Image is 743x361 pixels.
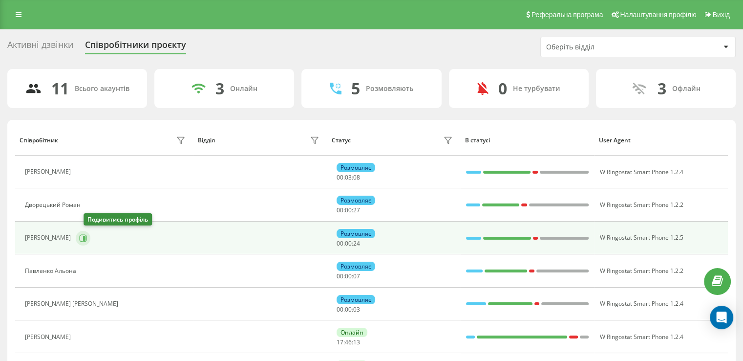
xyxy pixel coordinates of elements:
[353,272,360,280] span: 07
[215,79,224,98] div: 3
[710,306,733,329] div: Open Intercom Messenger
[25,334,73,340] div: [PERSON_NAME]
[337,239,343,248] span: 00
[657,79,666,98] div: 3
[337,262,375,271] div: Розмовляє
[337,328,367,337] div: Онлайн
[345,206,352,214] span: 00
[25,234,73,241] div: [PERSON_NAME]
[620,11,696,19] span: Налаштування профілю
[7,40,73,55] div: Активні дзвінки
[337,339,360,346] div: : :
[337,173,343,181] span: 00
[198,137,215,144] div: Відділ
[230,85,257,93] div: Онлайн
[672,85,700,93] div: Офлайн
[75,85,129,93] div: Всього акаунтів
[353,173,360,181] span: 08
[25,168,73,175] div: [PERSON_NAME]
[337,272,343,280] span: 00
[337,206,343,214] span: 00
[25,202,83,208] div: Дворецький Роман
[332,137,351,144] div: Статус
[337,305,343,314] span: 00
[337,306,360,313] div: : :
[353,239,360,248] span: 24
[513,85,560,93] div: Не турбувати
[337,207,360,214] div: : :
[353,305,360,314] span: 03
[25,268,79,274] div: Павленко Альона
[345,239,352,248] span: 00
[366,85,413,93] div: Розмовляють
[345,338,352,346] span: 46
[599,168,683,176] span: W Ringostat Smart Phone 1.2.4
[345,173,352,181] span: 03
[337,196,375,205] div: Розмовляє
[599,233,683,242] span: W Ringostat Smart Phone 1.2.5
[599,137,723,144] div: User Agent
[599,267,683,275] span: W Ringostat Smart Phone 1.2.2
[20,137,58,144] div: Співробітник
[25,300,121,307] div: [PERSON_NAME] [PERSON_NAME]
[546,43,663,51] div: Оберіть відділ
[713,11,730,19] span: Вихід
[337,163,375,172] div: Розмовляє
[353,338,360,346] span: 13
[599,201,683,209] span: W Ringostat Smart Phone 1.2.2
[345,305,352,314] span: 00
[337,240,360,247] div: : :
[85,40,186,55] div: Співробітники проєкту
[498,79,507,98] div: 0
[465,137,590,144] div: В статусі
[351,79,360,98] div: 5
[337,338,343,346] span: 17
[337,174,360,181] div: : :
[599,333,683,341] span: W Ringostat Smart Phone 1.2.4
[531,11,603,19] span: Реферальна програма
[337,295,375,304] div: Розмовляє
[51,79,69,98] div: 11
[84,213,152,226] div: Подивитись профіль
[353,206,360,214] span: 27
[345,272,352,280] span: 00
[599,299,683,308] span: W Ringostat Smart Phone 1.2.4
[337,273,360,280] div: : :
[337,229,375,238] div: Розмовляє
